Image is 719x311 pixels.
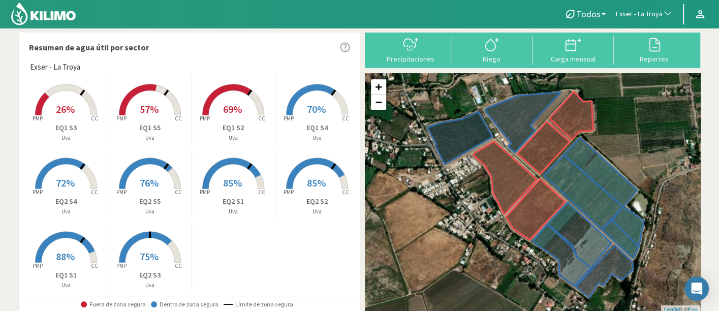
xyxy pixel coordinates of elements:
a: Zoom in [371,79,386,95]
p: EQ1 S5 [108,122,192,133]
p: Uva [108,207,192,216]
p: Resumen de agua útil por sector [29,41,149,53]
tspan: PMP [116,115,127,122]
p: Uva [108,134,192,142]
tspan: PMP [116,262,127,269]
p: Uva [275,134,359,142]
span: Dentro de zona segura [151,301,218,308]
tspan: CC [342,115,350,122]
tspan: PMP [116,189,127,196]
p: Uva [25,281,108,290]
button: Precipitaciones [370,36,451,63]
tspan: CC [91,115,99,122]
tspan: CC [259,189,266,196]
span: 88% [56,250,75,263]
div: Open Intercom Messenger [684,276,709,301]
span: Límite de zona segura [224,301,293,308]
p: Uva [25,134,108,142]
tspan: PMP [33,189,43,196]
img: Kilimo [10,2,77,26]
p: EQ2 S3 [108,270,192,281]
span: Exser - La Troya [616,9,663,19]
p: EQ2 S5 [108,196,192,207]
p: Uva [192,134,275,142]
p: EQ1 S2 [192,122,275,133]
p: EQ2 S2 [275,196,359,207]
tspan: CC [175,189,182,196]
tspan: PMP [284,115,294,122]
span: Fuera de zona segura [81,301,146,308]
tspan: CC [342,189,350,196]
div: Carga mensual [536,55,611,63]
p: EQ1 S1 [25,270,108,281]
p: Uva [192,207,275,216]
div: Precipitaciones [373,55,448,63]
tspan: CC [175,262,182,269]
span: 26% [56,103,75,115]
div: Reportes [617,55,692,63]
tspan: PMP [284,189,294,196]
p: Uva [25,207,108,216]
span: 75% [140,250,159,263]
tspan: PMP [33,115,43,122]
span: 57% [140,103,159,115]
button: Exser - La Troya [611,3,678,25]
button: Reportes [614,36,695,63]
span: 85% [307,176,326,189]
span: Exser - La Troya [30,61,80,73]
tspan: PMP [200,115,210,122]
p: EQ2 S1 [192,196,275,207]
tspan: PMP [33,262,43,269]
tspan: CC [91,262,99,269]
span: 72% [56,176,75,189]
p: Uva [275,207,359,216]
div: Riego [454,55,529,63]
tspan: CC [259,115,266,122]
span: 76% [140,176,159,189]
p: Uva [108,281,192,290]
span: 85% [223,176,242,189]
a: Zoom out [371,95,386,110]
p: EQ1 S3 [25,122,108,133]
p: EQ2 S4 [25,196,108,207]
tspan: CC [175,115,182,122]
button: Carga mensual [533,36,614,63]
tspan: CC [91,189,99,196]
tspan: PMP [200,189,210,196]
button: Riego [451,36,533,63]
span: 69% [223,103,242,115]
span: Todos [576,9,601,19]
span: 70% [307,103,326,115]
p: EQ1 S4 [275,122,359,133]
